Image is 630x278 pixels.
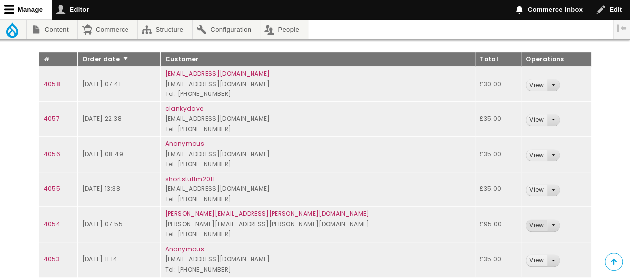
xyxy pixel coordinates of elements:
a: clankydave [165,104,204,113]
a: Commerce [78,20,137,39]
td: £35.00 [475,101,521,137]
td: [EMAIL_ADDRESS][DOMAIN_NAME] Tel: [PHONE_NUMBER] [160,242,475,277]
th: Operations [521,52,591,67]
td: [EMAIL_ADDRESS][DOMAIN_NAME] Tel: [PHONE_NUMBER] [160,172,475,207]
time: [DATE] 07:55 [82,220,123,228]
a: 4055 [44,185,60,193]
td: [EMAIL_ADDRESS][DOMAIN_NAME] Tel: [PHONE_NUMBER] [160,67,475,102]
a: shortstuffm2011 [165,175,215,183]
a: View [526,79,547,91]
th: Customer [160,52,475,67]
a: 4056 [44,150,60,158]
a: View [526,150,547,161]
a: Anonymous [165,139,204,148]
time: [DATE] 07:41 [82,80,121,88]
a: View [526,255,547,266]
td: £35.00 [475,137,521,172]
td: [EMAIL_ADDRESS][DOMAIN_NAME] Tel: [PHONE_NUMBER] [160,137,475,172]
a: 4053 [44,255,60,263]
a: View [526,185,547,196]
td: [EMAIL_ADDRESS][DOMAIN_NAME] Tel: [PHONE_NUMBER] [160,101,475,137]
td: £95.00 [475,207,521,242]
a: 4057 [44,114,60,123]
a: 4054 [44,220,60,228]
th: # [39,52,77,67]
time: [DATE] 11:14 [82,255,117,263]
a: Structure [138,20,192,39]
a: 4058 [44,80,60,88]
a: View [526,220,547,231]
td: £35.00 [475,172,521,207]
time: [DATE] 08:49 [82,150,123,158]
a: People [260,20,308,39]
a: [PERSON_NAME][EMAIL_ADDRESS][PERSON_NAME][DOMAIN_NAME] [165,209,370,218]
time: [DATE] 22:38 [82,114,122,123]
button: Vertical orientation [613,20,630,37]
a: Anonymous [165,245,204,253]
td: £35.00 [475,242,521,277]
a: [EMAIL_ADDRESS][DOMAIN_NAME] [165,69,270,78]
time: [DATE] 13:38 [82,185,120,193]
td: £30.00 [475,67,521,102]
a: Content [27,20,77,39]
a: View [526,114,547,126]
th: Total [475,52,521,67]
td: [PERSON_NAME][EMAIL_ADDRESS][PERSON_NAME][DOMAIN_NAME] Tel: [PHONE_NUMBER] [160,207,475,242]
a: Order date [82,55,129,63]
a: Configuration [193,20,260,39]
